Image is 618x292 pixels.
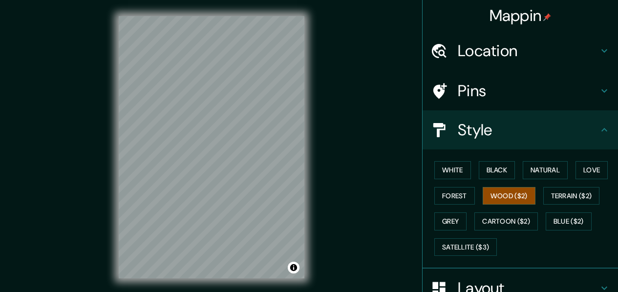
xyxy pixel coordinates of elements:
[479,161,515,179] button: Black
[543,187,600,205] button: Terrain ($2)
[543,13,551,21] img: pin-icon.png
[490,6,552,25] h4: Mappin
[423,71,618,110] div: Pins
[423,110,618,149] div: Style
[423,31,618,70] div: Location
[434,238,497,256] button: Satellite ($3)
[458,81,598,101] h4: Pins
[575,161,608,179] button: Love
[546,212,592,230] button: Blue ($2)
[434,187,475,205] button: Forest
[523,161,568,179] button: Natural
[119,16,304,278] canvas: Map
[458,120,598,140] h4: Style
[474,212,538,230] button: Cartoon ($2)
[288,262,299,273] button: Toggle attribution
[458,41,598,61] h4: Location
[434,161,471,179] button: White
[531,254,607,281] iframe: Help widget launcher
[483,187,535,205] button: Wood ($2)
[434,212,467,230] button: Grey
